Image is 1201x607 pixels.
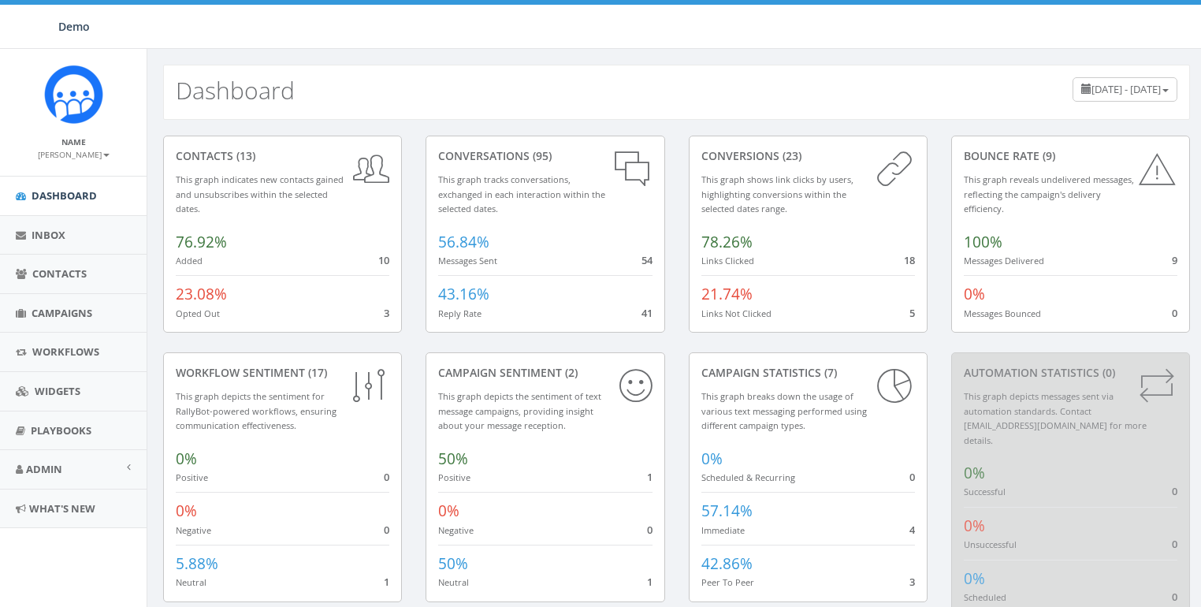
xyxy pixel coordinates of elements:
[1172,484,1177,498] span: 0
[176,365,389,381] div: Workflow Sentiment
[701,471,795,483] small: Scheduled & Recurring
[176,553,218,574] span: 5.88%
[384,306,389,320] span: 3
[233,148,255,163] span: (13)
[964,232,1002,252] span: 100%
[964,538,1017,550] small: Unsuccessful
[779,148,801,163] span: (23)
[438,148,652,164] div: conversations
[1039,148,1055,163] span: (9)
[701,173,853,214] small: This graph shows link clicks by users, highlighting conversions within the selected dates range.
[176,148,389,164] div: contacts
[1091,82,1161,96] span: [DATE] - [DATE]
[176,449,197,469] span: 0%
[909,306,915,320] span: 5
[701,576,754,588] small: Peer To Peer
[701,148,915,164] div: conversions
[530,148,552,163] span: (95)
[701,307,772,319] small: Links Not Clicked
[438,173,605,214] small: This graph tracks conversations, exchanged in each interaction within the selected dates.
[176,173,344,214] small: This graph indicates new contacts gained and unsubscribes within the selected dates.
[38,147,110,161] a: [PERSON_NAME]
[176,284,227,304] span: 23.08%
[176,471,208,483] small: Positive
[1172,537,1177,551] span: 0
[176,501,197,521] span: 0%
[438,232,489,252] span: 56.84%
[909,470,915,484] span: 0
[176,232,227,252] span: 76.92%
[438,255,497,266] small: Messages Sent
[964,148,1177,164] div: Bounce Rate
[701,553,753,574] span: 42.86%
[438,501,459,521] span: 0%
[701,390,867,431] small: This graph breaks down the usage of various text messaging performed using different campaign types.
[964,307,1041,319] small: Messages Bounced
[438,576,469,588] small: Neutral
[701,255,754,266] small: Links Clicked
[1172,590,1177,604] span: 0
[964,255,1044,266] small: Messages Delivered
[701,232,753,252] span: 78.26%
[438,365,652,381] div: Campaign Sentiment
[904,253,915,267] span: 18
[964,486,1006,497] small: Successful
[438,307,482,319] small: Reply Rate
[438,390,601,431] small: This graph depicts the sentiment of text message campaigns, providing insight about your message ...
[821,365,837,380] span: (7)
[438,471,470,483] small: Positive
[701,524,745,536] small: Immediate
[61,136,86,147] small: Name
[384,470,389,484] span: 0
[909,523,915,537] span: 4
[964,365,1177,381] div: Automation Statistics
[1099,365,1115,380] span: (0)
[305,365,327,380] span: (17)
[641,306,653,320] span: 41
[44,65,103,124] img: Icon_1.png
[176,390,337,431] small: This graph depicts the sentiment for RallyBot-powered workflows, ensuring communication effective...
[641,253,653,267] span: 54
[176,576,206,588] small: Neutral
[438,553,468,574] span: 50%
[378,253,389,267] span: 10
[29,501,95,516] span: What's New
[701,501,753,521] span: 57.14%
[38,149,110,160] small: [PERSON_NAME]
[176,307,220,319] small: Opted Out
[964,284,985,304] span: 0%
[562,365,578,380] span: (2)
[384,575,389,589] span: 1
[964,591,1006,603] small: Scheduled
[384,523,389,537] span: 0
[32,306,92,320] span: Campaigns
[701,449,723,469] span: 0%
[32,188,97,203] span: Dashboard
[176,77,295,103] h2: Dashboard
[1172,253,1177,267] span: 9
[31,423,91,438] span: Playbooks
[647,575,653,589] span: 1
[909,575,915,589] span: 3
[26,462,62,476] span: Admin
[58,19,90,34] span: Demo
[647,523,653,537] span: 0
[964,568,985,589] span: 0%
[35,384,80,398] span: Widgets
[438,449,468,469] span: 50%
[964,463,985,483] span: 0%
[647,470,653,484] span: 1
[176,524,211,536] small: Negative
[701,365,915,381] div: Campaign Statistics
[176,255,203,266] small: Added
[32,266,87,281] span: Contacts
[964,173,1134,214] small: This graph reveals undelivered messages, reflecting the campaign's delivery efficiency.
[1172,306,1177,320] span: 0
[32,228,65,242] span: Inbox
[438,524,474,536] small: Negative
[964,390,1147,446] small: This graph depicts messages sent via automation standards. Contact [EMAIL_ADDRESS][DOMAIN_NAME] f...
[964,516,985,536] span: 0%
[438,284,489,304] span: 43.16%
[32,344,99,359] span: Workflows
[701,284,753,304] span: 21.74%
